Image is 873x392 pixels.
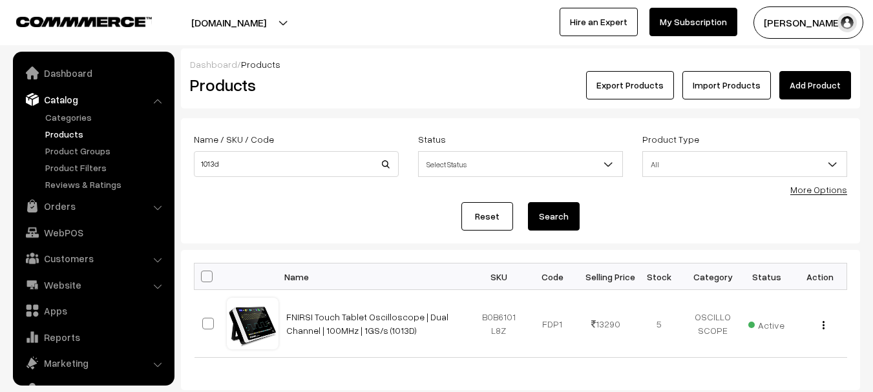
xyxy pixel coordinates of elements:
td: FDP1 [525,290,579,358]
a: Import Products [682,71,771,99]
span: Select Status [418,151,623,177]
h2: Products [190,75,397,95]
a: Orders [16,194,170,218]
a: COMMMERCE [16,13,129,28]
a: Reset [461,202,513,231]
a: My Subscription [649,8,737,36]
a: Reviews & Ratings [42,178,170,191]
div: / [190,57,851,71]
button: [DOMAIN_NAME] [146,6,311,39]
td: B0B6101L8Z [472,290,526,358]
td: OSCILLOSCOPE [686,290,740,358]
span: Active [748,315,784,332]
td: 5 [633,290,686,358]
button: [PERSON_NAME] [753,6,863,39]
a: Website [16,273,170,296]
a: Categories [42,110,170,124]
a: Add Product [779,71,851,99]
img: Menu [823,321,825,329]
span: All [642,151,847,177]
label: Product Type [642,132,699,146]
td: 13290 [579,290,633,358]
a: More Options [790,184,847,195]
th: Selling Price [579,263,633,290]
span: All [643,153,847,176]
a: Customers [16,247,170,270]
th: Stock [633,263,686,290]
a: Dashboard [16,61,170,85]
button: Search [528,202,580,231]
a: Apps [16,299,170,322]
a: Product Groups [42,144,170,158]
th: Status [740,263,794,290]
a: WebPOS [16,221,170,244]
span: Products [241,59,280,70]
a: Dashboard [190,59,237,70]
a: Reports [16,325,170,349]
th: Code [525,263,579,290]
label: Status [418,132,446,146]
a: Marketing [16,351,170,375]
th: SKU [472,263,526,290]
span: Select Status [419,153,622,176]
th: Action [794,263,847,290]
button: Export Products [586,71,674,99]
a: FNIRSI Touch Tablet Oscilloscope | Dual Channel | 100MHz | 1GS/s (1013D) [286,311,448,336]
a: Products [42,127,170,141]
input: Name / SKU / Code [194,151,399,177]
th: Category [686,263,740,290]
th: Name [279,263,472,290]
a: Catalog [16,88,170,111]
a: Product Filters [42,161,170,174]
img: user [837,13,857,32]
label: Name / SKU / Code [194,132,274,146]
a: Hire an Expert [560,8,638,36]
img: COMMMERCE [16,17,152,26]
